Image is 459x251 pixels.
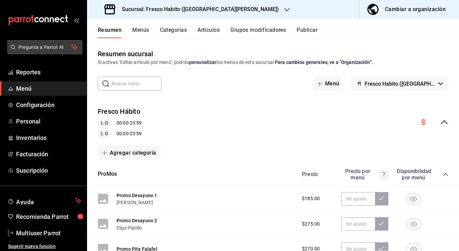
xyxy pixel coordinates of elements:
[230,27,286,38] button: Grupos modificadores
[198,27,220,38] button: Artículos
[275,60,373,65] strong: Para cambios generales, ve a “Organización”.
[117,5,279,13] h3: Sucursal: Fresco Habito ([GEOGRAPHIC_DATA][PERSON_NAME])
[302,195,320,202] span: $185.00
[98,27,459,38] div: navigation tabs
[16,212,81,221] span: Recomienda Parrot
[117,217,157,224] button: Promo Desayuno 2
[16,84,81,93] span: Menú
[5,49,82,56] a: Pregunta a Parrot AI
[117,225,142,231] button: Elige Platillo
[16,166,81,175] span: Suscripción
[313,77,343,91] button: Menú
[98,130,110,137] span: L-D
[397,168,430,181] div: Disponibilidad por menú
[112,77,161,90] input: Buscar menú
[16,117,81,126] span: Personal
[74,17,79,23] button: open_drawer_menu
[189,60,217,65] strong: personalizar
[16,229,81,238] span: Multiuser Parrot
[341,192,375,205] input: Sin ajuste
[98,49,153,59] div: Resumen sucursal
[132,27,149,38] button: Menús
[341,168,388,181] div: Precio por menú
[98,119,142,127] div: 00:00 - 23:59
[18,44,72,51] span: Pregunta a Parrot AI
[16,68,81,77] span: Reportes
[385,5,446,14] div: Cambiar a organización
[160,27,187,38] button: Categorías
[7,40,82,54] button: Pregunta a Parrot AI
[341,217,375,231] input: Sin ajuste
[16,197,73,205] span: Ayuda
[351,77,448,91] button: Fresco Habito ([GEOGRAPHIC_DATA])
[16,100,81,109] span: Configuración
[98,170,117,178] button: ProMos
[98,130,142,138] div: 00:00 - 23:59
[16,133,81,142] span: Inventarios
[98,119,110,127] span: L-D
[98,27,122,38] button: Resumen
[302,221,320,228] span: $275.00
[117,192,157,199] button: Promo Desayuno 1
[297,27,317,38] button: Publicar
[295,171,338,177] div: Precio
[98,146,160,160] button: Agregar categoría
[87,101,459,143] div: collapse-menu-row
[443,172,448,177] button: collapse-category-row
[16,150,81,159] span: Facturación
[98,107,140,116] button: Fresco Hábito
[117,199,153,206] button: [PERSON_NAME]
[8,243,81,250] span: Sugerir nueva función
[98,59,448,66] div: Si activas ‘Editar artículo por menú’, podrás los menús de esta sucursal.
[365,81,436,87] span: Fresco Habito ([GEOGRAPHIC_DATA])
